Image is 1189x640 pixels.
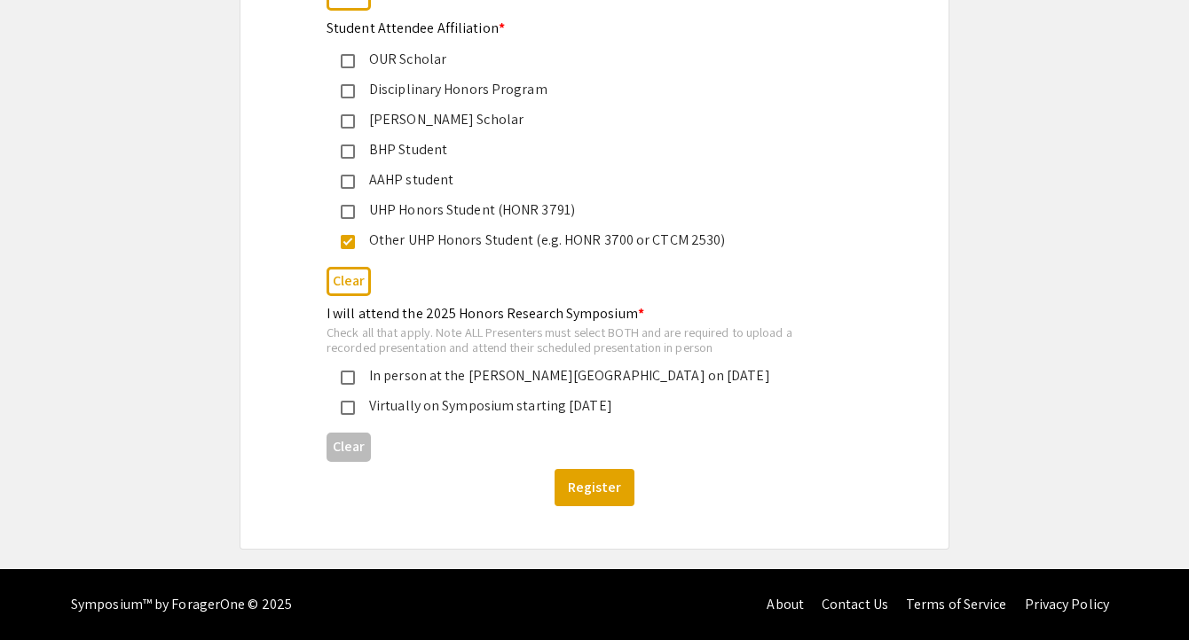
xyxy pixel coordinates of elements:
[355,230,820,251] div: Other UHP Honors Student (e.g. HONR 3700 or CTCM 2530)
[355,109,820,130] div: [PERSON_NAME] Scholar
[355,49,820,70] div: OUR Scholar
[327,304,644,323] mat-label: I will attend the 2025 Honors Research Symposium
[355,169,820,191] div: AAHP student
[71,569,292,640] div: Symposium™ by ForagerOne © 2025
[555,469,634,506] button: Register
[822,595,888,613] a: Contact Us
[327,324,834,355] div: Check all that apply. Note ALL Presenters must select BOTH and are required to upload a recorded ...
[767,595,804,613] a: About
[327,19,505,37] mat-label: Student Attendee Affiliation
[906,595,1007,613] a: Terms of Service
[355,365,820,386] div: In person at the [PERSON_NAME][GEOGRAPHIC_DATA] on [DATE]
[13,560,75,627] iframe: Chat
[1025,595,1109,613] a: Privacy Policy
[355,139,820,160] div: BHP Student
[327,433,371,462] button: Clear
[355,79,820,100] div: Disciplinary Honors Program
[327,267,371,296] button: Clear
[355,199,820,221] div: UHP Honors Student (HONR 3791)
[355,395,820,417] div: Virtually on Symposium starting [DATE]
